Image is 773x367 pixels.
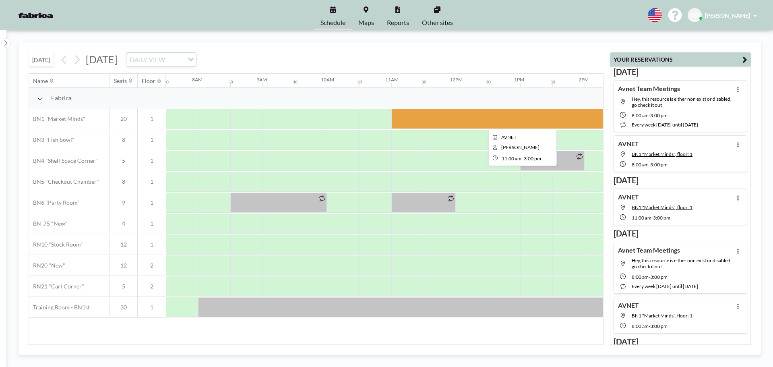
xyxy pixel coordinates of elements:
[86,53,118,65] span: [DATE]
[650,112,668,118] span: 3:00 PM
[126,53,196,66] div: Search for option
[422,19,453,26] span: Other sites
[632,162,649,168] span: 8:00 AM
[192,77,203,83] div: 8AM
[618,140,639,148] h4: AVNET
[614,67,747,77] h3: [DATE]
[29,136,74,143] span: BN3 "Fish bowl"
[610,52,751,66] button: YOUR RESERVATIONS
[524,156,541,162] span: 3:00 PM
[522,156,524,162] span: -
[632,274,649,280] span: 8:00 AM
[138,241,166,248] span: 1
[29,199,80,206] span: BN6 "Party Room"
[387,19,409,26] span: Reports
[110,304,137,311] span: 30
[649,274,650,280] span: -
[649,162,650,168] span: -
[138,304,166,311] span: 1
[632,313,692,319] span: BN1 "Market Minds", floor: 1
[33,77,48,85] div: Name
[632,122,698,128] span: every week [DATE] until [DATE]
[357,79,362,85] div: 30
[29,220,68,227] span: BN .75 "New"
[422,79,426,85] div: 30
[138,178,166,185] span: 1
[29,178,99,185] span: BN5 "Checkout Chamber"
[293,79,298,85] div: 30
[29,262,65,269] span: RN20 "New"
[705,12,750,19] span: [PERSON_NAME]
[691,12,699,19] span: AG
[550,79,555,85] div: 30
[358,19,374,26] span: Maps
[450,77,463,83] div: 12PM
[632,204,692,210] span: BN1 "Market Minds", floor: 1
[632,112,649,118] span: 8:00 AM
[618,246,680,254] h4: Avnet Team Meetings
[142,77,155,85] div: Floor
[13,7,59,23] img: organization-logo
[385,77,399,83] div: 11AM
[650,162,668,168] span: 3:00 PM
[228,79,233,85] div: 30
[614,175,747,185] h3: [DATE]
[632,257,732,270] span: Hey, this resource is either non exist or disabled, go check it out
[138,283,166,290] span: 2
[632,151,692,157] span: BN1 "Market Minds", floor: 1
[579,77,589,83] div: 2PM
[514,77,524,83] div: 1PM
[110,220,137,227] span: 4
[651,215,653,221] span: -
[138,115,166,122] span: 1
[138,220,166,227] span: 1
[649,323,650,329] span: -
[632,96,732,108] span: Hey, this resource is either non exist or disabled, go check it out
[110,178,137,185] span: 8
[138,262,166,269] span: 2
[110,241,137,248] span: 12
[29,283,84,290] span: RN21 "Cart Corner"
[110,136,137,143] span: 8
[502,156,521,162] span: 11:00 AM
[110,262,137,269] span: 12
[614,337,747,347] h3: [DATE]
[618,193,639,201] h4: AVNET
[650,323,668,329] span: 3:00 PM
[614,228,747,238] h3: [DATE]
[256,77,267,83] div: 9AM
[138,199,166,206] span: 1
[29,115,85,122] span: BN1 "Market Minds"
[618,85,680,93] h4: Avnet Team Meetings
[138,136,166,143] span: 1
[650,274,668,280] span: 3:00 PM
[110,157,137,164] span: 5
[29,241,83,248] span: RN10 "Stock Room"
[649,112,650,118] span: -
[29,157,98,164] span: BN4 "Shelf Space Corner"
[138,157,166,164] span: 1
[128,54,167,65] span: DAILY VIEW
[29,53,54,67] button: [DATE]
[632,215,651,221] span: 11:00 AM
[501,134,517,140] span: AVNET
[320,19,345,26] span: Schedule
[501,144,539,150] span: Andrew Gacek
[164,79,169,85] div: 30
[51,94,72,102] span: Fabrica
[632,283,698,289] span: every week [DATE] until [DATE]
[110,115,137,122] span: 20
[110,199,137,206] span: 9
[29,304,90,311] span: Training Room - BN1st
[653,215,670,221] span: 3:00 PM
[167,54,183,65] input: Search for option
[114,77,127,85] div: Seats
[632,323,649,329] span: 8:00 AM
[618,301,639,309] h4: AVNET
[110,283,137,290] span: 5
[321,77,334,83] div: 10AM
[486,79,491,85] div: 30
